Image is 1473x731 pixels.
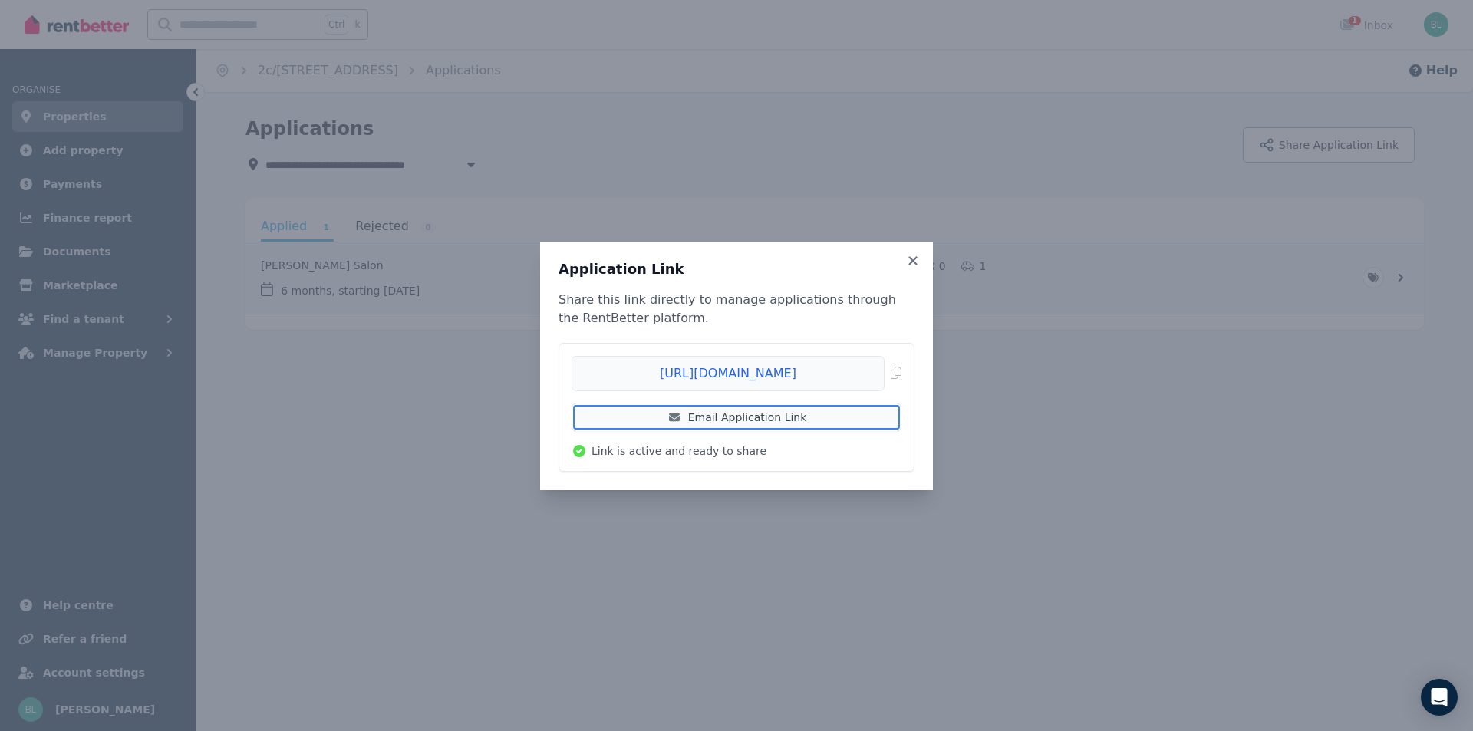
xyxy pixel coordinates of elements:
p: Share this link directly to manage applications through the RentBetter platform. [559,291,914,328]
span: Link is active and ready to share [592,443,766,459]
a: Email Application Link [572,403,901,431]
button: [URL][DOMAIN_NAME] [572,356,901,391]
div: Open Intercom Messenger [1421,679,1458,716]
h3: Application Link [559,260,914,278]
